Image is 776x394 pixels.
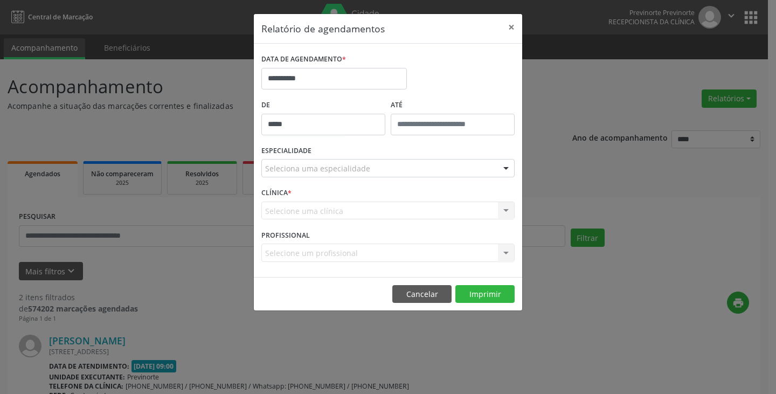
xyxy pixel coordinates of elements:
[391,97,515,114] label: ATÉ
[261,227,310,244] label: PROFISSIONAL
[455,285,515,303] button: Imprimir
[261,51,346,68] label: DATA DE AGENDAMENTO
[501,14,522,40] button: Close
[261,143,311,160] label: ESPECIALIDADE
[261,22,385,36] h5: Relatório de agendamentos
[261,185,292,202] label: CLÍNICA
[265,163,370,174] span: Seleciona uma especialidade
[261,97,385,114] label: De
[392,285,452,303] button: Cancelar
